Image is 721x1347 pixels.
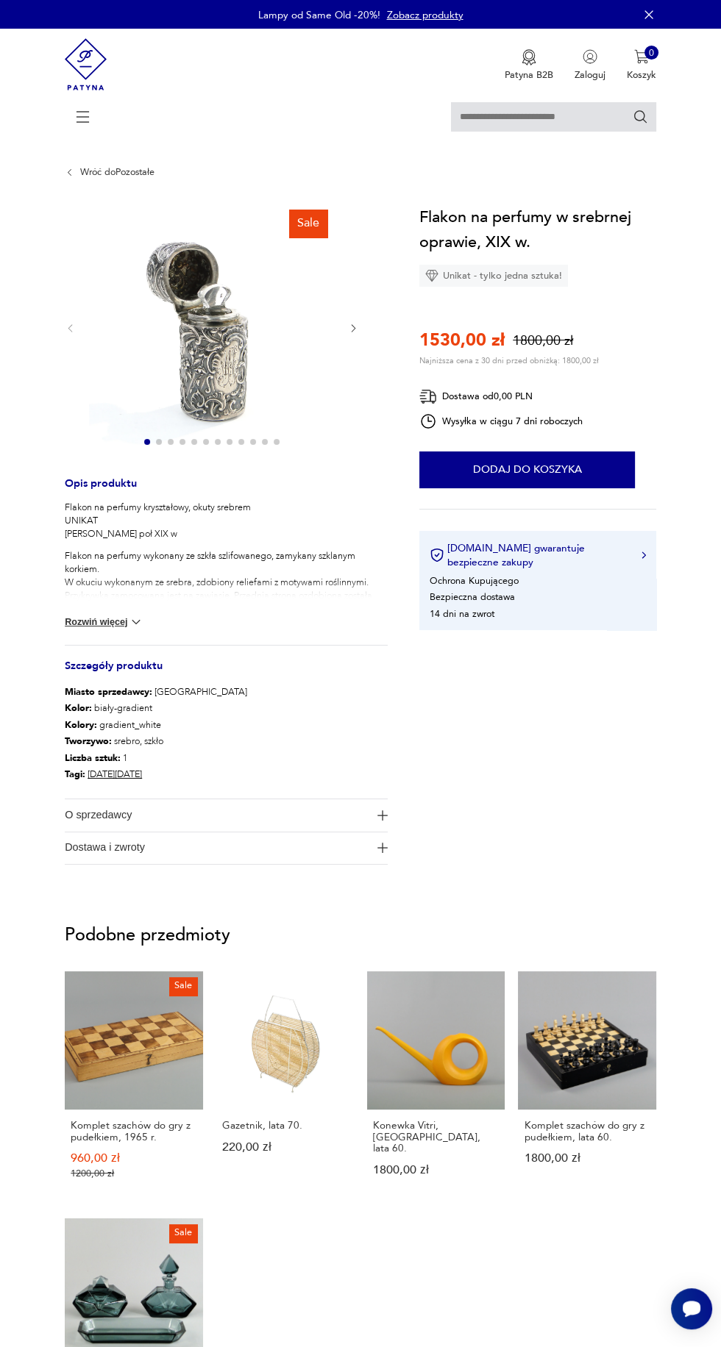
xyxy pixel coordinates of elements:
[634,49,649,64] img: Ikona koszyka
[505,49,553,82] button: Patyna B2B
[425,269,438,282] img: Ikona diamentu
[65,750,247,767] p: 1
[387,8,464,22] a: Zobacz produkty
[65,717,247,734] p: gradient_white
[71,1153,196,1164] p: 960,00 zł
[430,548,444,562] img: Ikona certyfikatu
[525,1120,650,1143] p: Komplet szachów do gry z pudełkiem, lata 60.
[419,387,437,406] img: Ikona dostawy
[65,615,143,629] button: Rozwiń więcej
[65,768,85,781] b: Tagi:
[65,29,107,100] img: Patyna - sklep z meblami i dekoracjami vintage
[373,1120,499,1154] p: Konewka Vitri, [GEOGRAPHIC_DATA], lata 60.
[373,1165,499,1176] p: 1800,00 zł
[367,971,505,1205] a: Konewka Vitri, Niemcy, lata 60.Konewka Vitri, [GEOGRAPHIC_DATA], lata 60.1800,00 zł
[65,684,247,701] p: [GEOGRAPHIC_DATA]
[377,843,388,853] img: Ikona plusa
[88,768,142,781] a: [DATE][DATE]
[71,1120,196,1143] p: Komplet szachów do gry z pudełkiem, 1965 r.
[65,662,388,684] h3: Szczegóły produktu
[65,751,121,765] b: Liczba sztuk:
[65,832,388,864] button: Ikona plusaDostawa i zwroty
[216,971,354,1205] a: Gazetnik, lata 70.Gazetnik, lata 70.220,00 zł
[671,1288,712,1329] iframe: Smartsupp widget button
[430,574,519,587] li: Ochrona Kupującego
[518,971,656,1205] a: Komplet szachów do gry z pudełkiem, lata 60.Komplet szachów do gry z pudełkiem, lata 60.1800,00 zł
[65,799,388,831] button: Ikona plusaO sprzedawcy
[65,549,388,642] p: Flakon na perfumy wykonany ze szkła szlifowanego, zamykany szklanym korkiem. W okuciu wykonanym z...
[89,204,335,450] img: Zdjęcie produktu Flakon na perfumy w srebrnej oprawie, XIX w.
[65,733,247,750] p: srebro, szkło
[430,607,494,621] li: 14 dni na zwrot
[65,735,112,748] b: Tworzywo :
[71,1168,196,1179] p: 1200,00 zł
[65,479,388,501] h3: Opis produktu
[627,49,656,82] button: 0Koszyk
[65,928,656,944] p: Podobne przedmioty
[222,1142,348,1153] p: 220,00 zł
[419,204,656,254] h1: Flakon na perfumy w srebrnej oprawie, XIX w.
[377,810,388,821] img: Ikona plusa
[129,615,143,629] img: chevron down
[65,685,152,698] b: Miasto sprzedawcy :
[289,210,327,237] div: Sale
[65,799,369,831] span: O sprzedawcy
[65,832,369,864] span: Dostawa i zwroty
[430,590,515,604] li: Bezpieczna dostawa
[80,167,154,177] a: Wróć doPozostałe
[65,700,247,717] p: biały-gradient
[65,971,202,1205] a: SaleKomplet szachów do gry z pudełkiem, 1965 r.Komplet szachów do gry z pudełkiem, 1965 r.960,00 ...
[419,355,599,366] p: Najniższa cena z 30 dni przed obniżką: 1800,00 zł
[419,329,505,352] p: 1530,00 zł
[419,412,583,430] div: Wysyłka w ciągu 7 dni roboczych
[575,68,605,82] p: Zaloguj
[419,387,583,406] div: Dostawa od 0,00 PLN
[222,1120,348,1131] p: Gazetnik, lata 70.
[627,68,656,82] p: Koszyk
[258,8,380,22] p: Lampy od Same Old -20%!
[575,49,605,82] button: Zaloguj
[65,501,388,540] p: Flakon na perfumy kryształowy, okuty srebrem UNIKAT [PERSON_NAME] poł XIX w
[505,68,553,82] p: Patyna B2B
[522,49,536,65] img: Ikona medalu
[65,701,92,715] b: Kolor:
[642,551,646,559] img: Ikona strzałki w prawo
[505,49,553,82] a: Ikona medaluPatyna B2B
[419,265,568,287] div: Unikat - tylko jedna sztuka!
[513,332,573,350] p: 1800,00 zł
[419,451,635,488] button: Dodaj do koszyka
[430,541,646,569] button: [DOMAIN_NAME] gwarantuje bezpieczne zakupy
[65,718,97,732] b: Kolory :
[583,49,597,64] img: Ikonka użytkownika
[525,1153,650,1164] p: 1800,00 zł
[633,109,649,125] button: Szukaj
[644,46,659,60] div: 0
